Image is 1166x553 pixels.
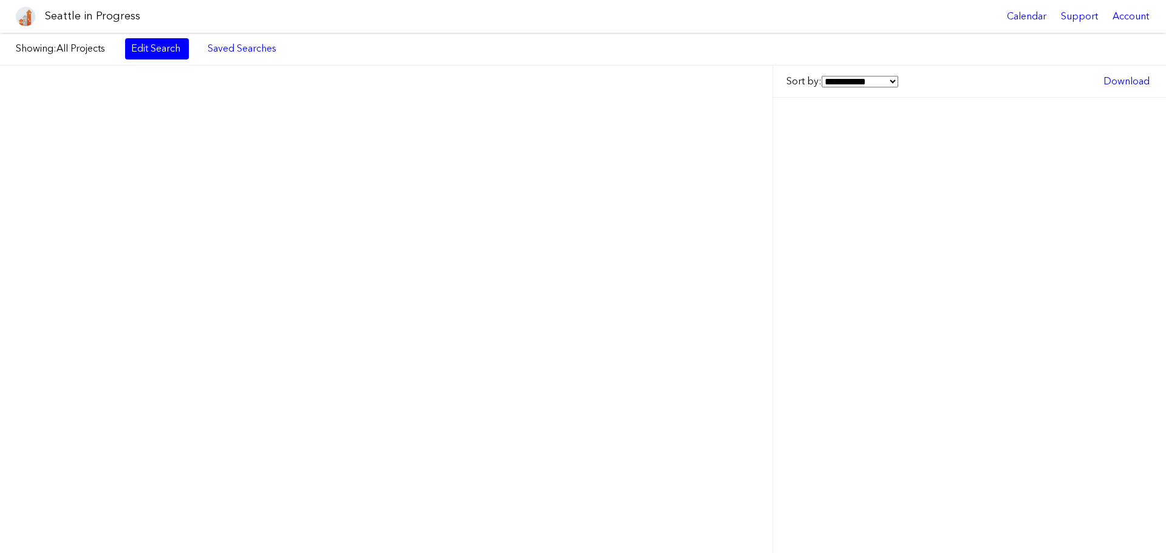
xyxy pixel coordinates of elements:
[16,7,35,26] img: favicon-96x96.png
[56,42,105,54] span: All Projects
[1097,71,1156,92] a: Download
[16,42,113,55] label: Showing:
[786,75,898,88] label: Sort by:
[201,38,283,59] a: Saved Searches
[45,8,140,24] h1: Seattle in Progress
[822,76,898,87] select: Sort by:
[125,38,189,59] a: Edit Search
